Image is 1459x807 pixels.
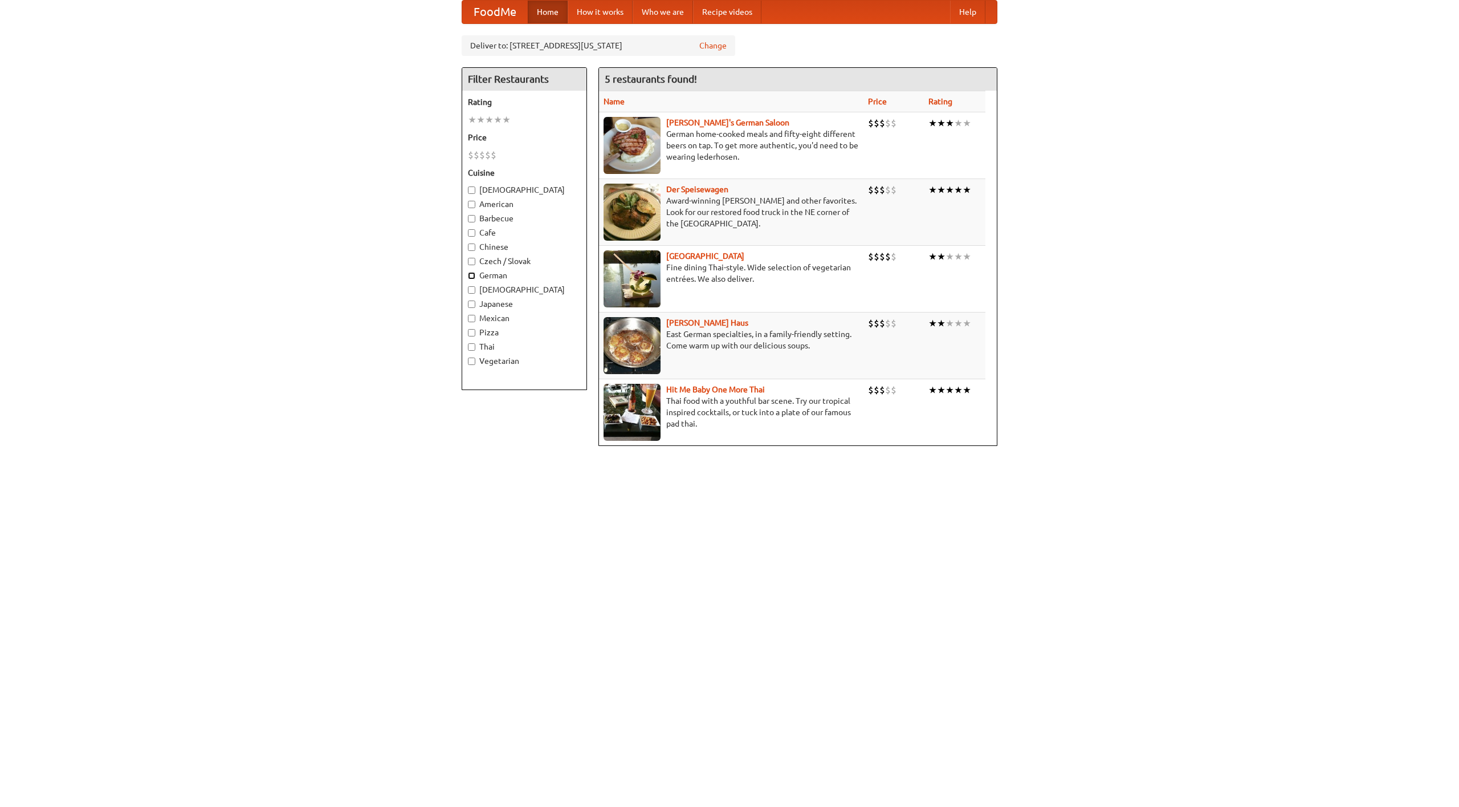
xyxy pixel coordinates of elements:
li: ★ [963,250,971,263]
li: $ [874,117,879,129]
a: [PERSON_NAME]'s German Saloon [666,118,789,127]
input: Pizza [468,329,475,336]
label: Chinese [468,241,581,253]
input: Japanese [468,301,475,308]
li: ★ [954,117,963,129]
div: Deliver to: [STREET_ADDRESS][US_STATE] [462,35,735,56]
li: ★ [937,117,946,129]
li: $ [868,250,874,263]
li: ★ [937,184,946,196]
li: $ [879,317,885,330]
a: FoodMe [462,1,528,23]
li: ★ [937,317,946,330]
li: ★ [928,317,937,330]
input: Barbecue [468,215,475,222]
a: Home [528,1,568,23]
p: Thai food with a youthful bar scene. Try our tropical inspired cocktails, or tuck into a plate of... [604,395,859,429]
h5: Cuisine [468,167,581,179]
li: $ [874,250,879,263]
li: ★ [946,250,954,263]
li: ★ [963,384,971,396]
li: $ [891,317,896,330]
label: Cafe [468,227,581,238]
li: ★ [928,117,937,129]
li: ★ [485,113,494,126]
input: Mexican [468,315,475,322]
label: Vegetarian [468,355,581,367]
li: $ [891,250,896,263]
label: Japanese [468,298,581,310]
a: How it works [568,1,633,23]
b: Hit Me Baby One More Thai [666,385,765,394]
li: $ [885,117,891,129]
label: Thai [468,341,581,352]
a: Rating [928,97,952,106]
li: $ [885,384,891,396]
li: $ [868,317,874,330]
li: ★ [502,113,511,126]
li: $ [879,184,885,196]
img: kohlhaus.jpg [604,317,661,374]
h4: Filter Restaurants [462,68,586,91]
img: speisewagen.jpg [604,184,661,241]
ng-pluralize: 5 restaurants found! [605,74,697,84]
label: American [468,198,581,210]
label: [DEMOGRAPHIC_DATA] [468,284,581,295]
p: East German specialties, in a family-friendly setting. Come warm up with our delicious soups. [604,329,859,351]
a: Name [604,97,625,106]
input: Vegetarian [468,358,475,365]
input: [DEMOGRAPHIC_DATA] [468,286,475,294]
h5: Rating [468,96,581,108]
li: ★ [946,384,954,396]
img: satay.jpg [604,250,661,307]
p: Fine dining Thai-style. Wide selection of vegetarian entrées. We also deliver. [604,262,859,285]
a: [PERSON_NAME] Haus [666,318,748,327]
p: Award-winning [PERSON_NAME] and other favorites. Look for our restored food truck in the NE corne... [604,195,859,229]
li: $ [891,184,896,196]
label: German [468,270,581,281]
li: $ [885,184,891,196]
li: $ [868,184,874,196]
a: [GEOGRAPHIC_DATA] [666,252,744,261]
li: $ [891,384,896,396]
li: $ [874,317,879,330]
li: ★ [963,317,971,330]
li: $ [879,384,885,396]
label: Pizza [468,327,581,338]
li: $ [474,149,479,161]
li: $ [879,117,885,129]
label: Mexican [468,313,581,324]
li: ★ [946,317,954,330]
li: ★ [946,184,954,196]
li: $ [874,184,879,196]
input: Chinese [468,244,475,251]
li: $ [891,117,896,129]
li: ★ [954,250,963,263]
li: ★ [928,250,937,263]
li: ★ [954,184,963,196]
label: Czech / Slovak [468,256,581,267]
li: ★ [476,113,485,126]
h5: Price [468,132,581,143]
li: ★ [937,384,946,396]
li: ★ [954,317,963,330]
li: $ [868,117,874,129]
img: esthers.jpg [604,117,661,174]
li: $ [868,384,874,396]
img: babythai.jpg [604,384,661,441]
a: Der Speisewagen [666,185,728,194]
a: Help [950,1,985,23]
li: ★ [946,117,954,129]
input: Cafe [468,229,475,237]
a: Who we are [633,1,693,23]
li: ★ [494,113,502,126]
input: Czech / Slovak [468,258,475,265]
p: German home-cooked meals and fifty-eight different beers on tap. To get more authentic, you'd nee... [604,128,859,163]
li: $ [491,149,496,161]
input: Thai [468,343,475,351]
li: ★ [468,113,476,126]
a: Change [699,40,727,51]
